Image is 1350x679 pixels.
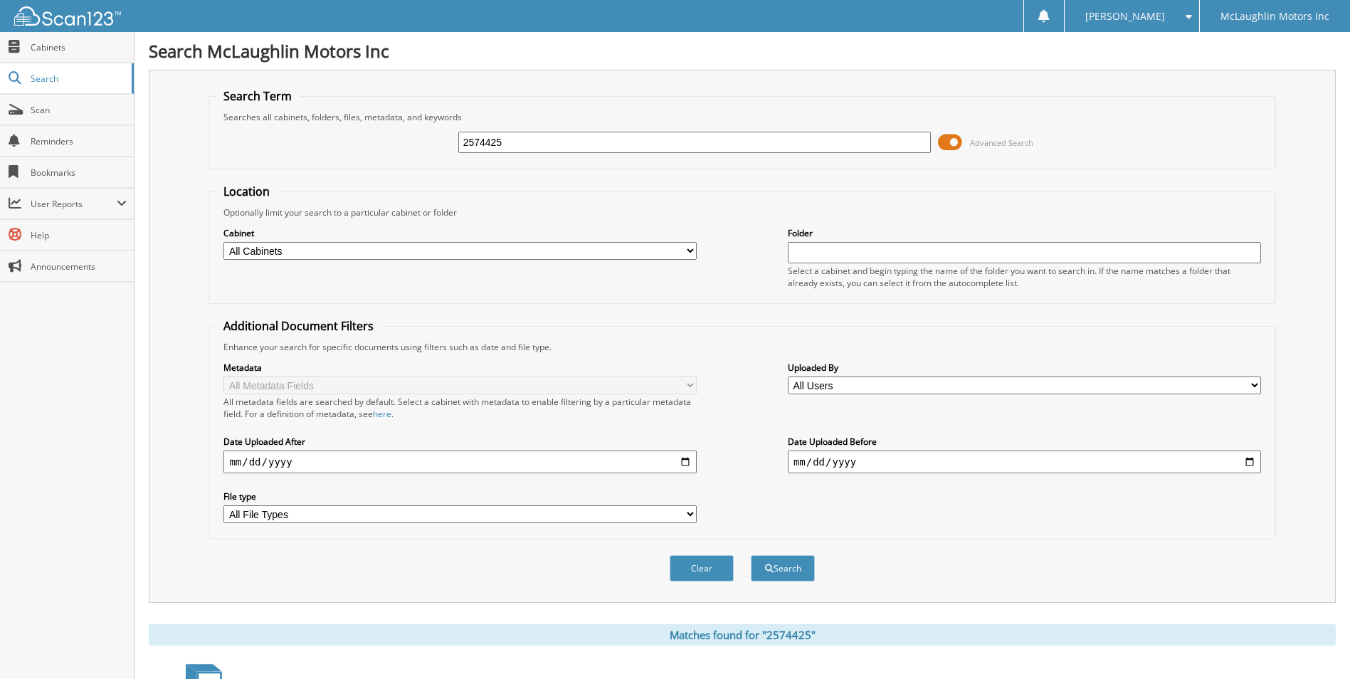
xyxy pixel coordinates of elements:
legend: Location [216,184,277,199]
span: User Reports [31,198,117,210]
legend: Additional Document Filters [216,318,381,334]
input: end [788,451,1261,473]
span: Bookmarks [31,167,127,179]
span: Announcements [31,260,127,273]
span: Advanced Search [970,137,1033,148]
div: Optionally limit your search to a particular cabinet or folder [216,206,1267,219]
label: Cabinet [223,227,697,239]
span: Cabinets [31,41,127,53]
input: start [223,451,697,473]
label: File type [223,490,697,502]
div: Matches found for "2574425" [149,624,1336,646]
span: Reminders [31,135,127,147]
div: Searches all cabinets, folders, files, metadata, and keywords [216,111,1267,123]
button: Clear [670,555,734,581]
label: Date Uploaded After [223,436,697,448]
button: Search [751,555,815,581]
span: Scan [31,104,127,116]
span: Search [31,73,125,85]
label: Folder [788,227,1261,239]
a: here [373,408,391,420]
span: McLaughlin Motors Inc [1220,12,1329,21]
label: Uploaded By [788,362,1261,374]
span: [PERSON_NAME] [1085,12,1165,21]
legend: Search Term [216,88,299,104]
div: Enhance your search for specific documents using filters such as date and file type. [216,341,1267,353]
div: Select a cabinet and begin typing the name of the folder you want to search in. If the name match... [788,265,1261,289]
div: All metadata fields are searched by default. Select a cabinet with metadata to enable filtering b... [223,396,697,420]
label: Date Uploaded Before [788,436,1261,448]
span: Help [31,229,127,241]
img: scan123-logo-white.svg [14,6,121,26]
label: Metadata [223,362,697,374]
h1: Search McLaughlin Motors Inc [149,39,1336,63]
